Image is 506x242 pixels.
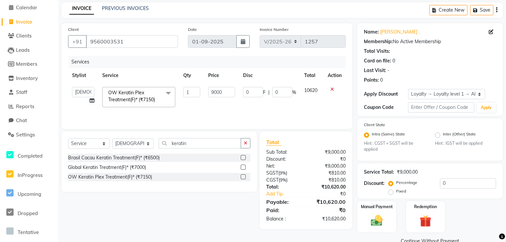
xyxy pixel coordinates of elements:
span: Dropped [18,210,38,216]
div: Total Visits: [364,48,390,55]
label: Fixed [396,188,406,194]
span: Staff [16,89,27,95]
span: Tentative [18,229,39,235]
div: 0 [392,57,395,64]
span: Completed [18,153,42,159]
div: Points: [364,77,379,84]
input: Search by Name/Mobile/Email/Code [86,35,178,48]
div: Discount: [364,180,384,187]
a: Members [2,60,56,68]
th: Service [98,68,179,83]
small: Hint : IGST will be applied [435,140,496,146]
label: Client State [364,122,385,128]
div: Card on file: [364,57,391,64]
a: Invoice [2,18,56,26]
div: Apply Discount [364,91,408,98]
span: Leads [16,47,30,53]
div: Total: [261,184,306,191]
span: OW Keratin Plex Treatment(F)* (₹7150) [108,90,155,103]
div: ₹810.00 [306,177,351,184]
th: Qty [179,68,204,83]
div: - [387,67,389,74]
a: Clients [2,32,56,40]
span: Total [266,139,282,146]
label: Client [68,27,79,33]
div: Payable: [261,198,306,206]
span: % [292,89,296,96]
input: Enter Offer / Coupon Code [408,102,474,113]
th: Price [204,68,239,83]
div: Discount: [261,156,306,163]
a: x [155,97,158,103]
a: [PERSON_NAME] . [380,29,420,36]
a: Reports [2,103,56,111]
div: Service Total: [364,169,394,176]
button: Apply [477,103,496,113]
span: Reports [16,103,34,110]
div: Brasil Cacau Keratin Treatment(F)* (₹6500) [68,154,160,161]
span: Invoice [16,19,32,25]
th: Disc [239,68,300,83]
div: ₹0 [306,206,351,214]
div: Membership: [364,38,393,45]
label: Inter (Other) State [443,131,476,139]
button: Create New [429,5,467,15]
span: 9% [280,177,286,183]
th: Action [324,68,346,83]
div: ( ) [261,177,306,184]
label: Intra (Same) State [372,131,405,139]
div: ₹0 [313,191,351,198]
div: Services [69,56,351,68]
a: Staff [2,89,56,96]
a: Inventory [2,75,56,82]
label: Percentage [396,180,417,186]
div: Net: [261,163,306,170]
div: ₹10,620.00 [306,184,351,191]
label: Date [188,27,197,33]
label: Manual Payment [361,204,393,210]
span: | [268,89,270,96]
div: Name: [364,29,379,36]
button: +91 [68,35,87,48]
small: Hint : CGST + SGST will be applied [364,140,425,153]
label: Redemption [414,204,437,210]
span: Upcoming [18,191,41,197]
div: Balance : [261,215,306,222]
span: Members [16,61,37,67]
span: InProgress [18,172,42,178]
a: Settings [2,131,56,139]
th: Total [300,68,324,83]
div: ₹9,000.00 [397,169,418,176]
div: Global Keratin Treatment(F)* (₹7000) [68,164,146,171]
input: Search or Scan [159,138,241,148]
a: Chat [2,117,56,124]
a: Calendar [2,4,56,12]
div: Coupon Code [364,104,408,111]
span: CGST [266,177,279,183]
div: Last Visit: [364,67,386,74]
span: F [263,89,266,96]
div: No Active Membership [364,38,496,45]
span: SGST [266,170,278,176]
div: ₹10,620.00 [306,198,351,206]
div: ₹9,000.00 [306,163,351,170]
div: ₹9,000.00 [306,149,351,156]
div: 0 [380,77,383,84]
a: PREVIOUS INVOICES [102,5,149,11]
a: Add Tip [261,191,313,198]
span: Settings [16,131,35,138]
button: Save [470,5,493,15]
span: Calendar [16,4,37,11]
a: INVOICE [69,3,94,15]
div: ₹810.00 [306,170,351,177]
th: Stylist [68,68,98,83]
img: _cash.svg [367,214,386,227]
div: OW Keratin Plex Treatment(F)* (₹7150) [68,174,152,181]
div: ( ) [261,170,306,177]
div: ₹10,620.00 [306,215,351,222]
span: 10620 [304,87,317,93]
div: Paid: [261,206,306,214]
span: 9% [280,170,286,176]
span: Inventory [16,75,38,81]
div: Sub Total: [261,149,306,156]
